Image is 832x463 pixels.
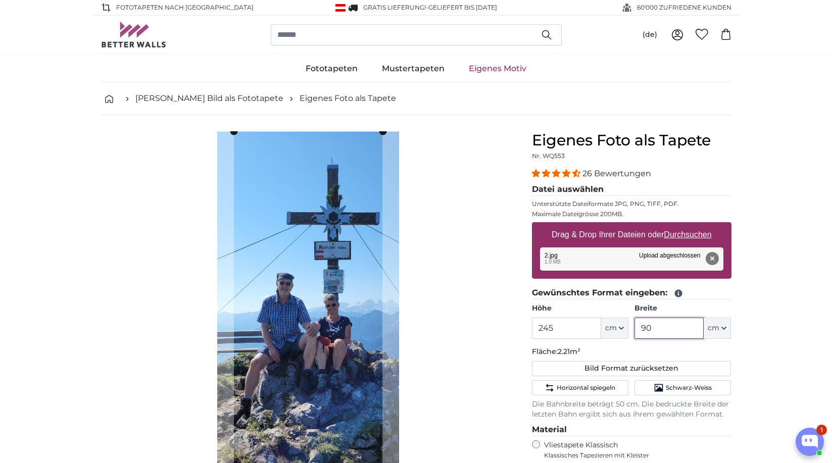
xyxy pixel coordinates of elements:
[544,440,723,459] label: Vliestapete Klassisch
[135,92,283,105] a: [PERSON_NAME] Bild als Fototapete
[544,451,723,459] span: Klassisches Tapezieren mit Kleister
[428,4,497,11] span: Geliefert bis [DATE]
[704,318,731,339] button: cm
[816,425,827,435] div: 1
[605,323,617,333] span: cm
[532,152,565,160] span: Nr. WQ553
[557,384,615,392] span: Horizontal spiegeln
[532,287,731,299] legend: Gewünschtes Format eingeben:
[335,4,346,12] img: Österreich
[708,323,719,333] span: cm
[634,26,665,44] button: (de)
[101,22,167,47] img: Betterwalls
[532,210,731,218] p: Maximale Dateigrösse 200MB.
[426,4,497,11] span: -
[300,92,396,105] a: Eigenes Foto als Tapete
[532,361,731,376] button: Bild Format zurücksetzen
[532,200,731,208] p: Unterstützte Dateiformate JPG, PNG, TIFF, PDF.
[532,169,582,178] span: 4.54 stars
[532,347,731,357] p: Fläche:
[666,384,712,392] span: Schwarz-Weiss
[796,428,824,456] button: Open chatbox
[532,424,731,436] legend: Material
[532,183,731,196] legend: Datei auswählen
[457,56,539,82] a: Eigenes Motiv
[116,3,254,12] span: Fototapeten nach [GEOGRAPHIC_DATA]
[558,347,580,356] span: 2.21m²
[532,303,628,314] label: Höhe
[637,3,731,12] span: 60'000 ZUFRIEDENE KUNDEN
[532,399,731,420] p: Die Bahnbreite beträgt 50 cm. Die bedruckte Breite der letzten Bahn ergibt sich aus Ihrem gewählt...
[532,380,628,395] button: Horizontal spiegeln
[664,230,711,239] u: Durchsuchen
[601,318,628,339] button: cm
[293,56,370,82] a: Fototapeten
[370,56,457,82] a: Mustertapeten
[634,380,731,395] button: Schwarz-Weiss
[363,4,426,11] span: GRATIS Lieferung!
[532,131,731,149] h1: Eigenes Foto als Tapete
[634,303,731,314] label: Breite
[101,82,731,115] nav: breadcrumbs
[582,169,651,178] span: 26 Bewertungen
[548,225,716,245] label: Drag & Drop Ihrer Dateien oder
